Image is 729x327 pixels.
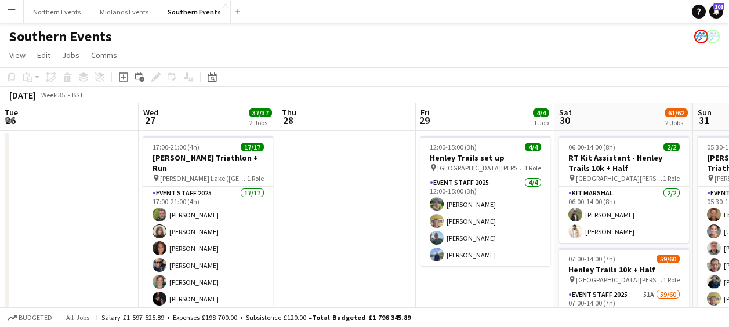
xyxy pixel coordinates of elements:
a: View [5,48,30,63]
div: Salary £1 597 525.89 + Expenses £198 700.00 + Subsistence £120.00 = [101,313,411,322]
span: 07:00-14:00 (7h) [568,255,615,263]
span: 1 Role [663,275,680,284]
span: [PERSON_NAME] Lake ([GEOGRAPHIC_DATA]) [160,174,247,183]
span: Edit [37,50,50,60]
app-job-card: 17:00-21:00 (4h)17/17[PERSON_NAME] Triathlon + Run [PERSON_NAME] Lake ([GEOGRAPHIC_DATA])1 RoleEv... [143,136,273,307]
h3: RT Kit Assistant - Henley Trails 10k + Half [559,152,689,173]
span: Tue [5,107,18,118]
span: 12:00-15:00 (3h) [430,143,477,151]
span: View [9,50,26,60]
span: Jobs [62,50,79,60]
a: Comms [86,48,122,63]
a: Jobs [57,48,84,63]
span: 37/37 [249,108,272,117]
span: Comms [91,50,117,60]
span: 59/60 [657,255,680,263]
span: Thu [282,107,296,118]
span: Week 35 [38,90,67,99]
span: 61/62 [665,108,688,117]
span: 29 [419,114,430,127]
app-job-card: 12:00-15:00 (3h)4/4Henley Trails set up [GEOGRAPHIC_DATA][PERSON_NAME]1 RoleEvent Staff 20254/412... [420,136,550,266]
span: 26 [3,114,18,127]
span: Sun [698,107,712,118]
button: Budgeted [6,311,54,324]
h3: [PERSON_NAME] Triathlon + Run [143,152,273,173]
app-user-avatar: RunThrough Events [706,30,720,43]
span: 1 Role [247,174,264,183]
span: 4/4 [533,108,549,117]
h1: Southern Events [9,28,112,45]
div: 2 Jobs [665,118,687,127]
div: 1 Job [534,118,549,127]
div: BST [72,90,84,99]
span: [GEOGRAPHIC_DATA][PERSON_NAME] [437,163,524,172]
span: Fri [420,107,430,118]
span: Budgeted [19,314,52,322]
div: [DATE] [9,89,36,101]
h3: Henley Trails set up [420,152,550,163]
button: Northern Events [24,1,90,23]
span: 17:00-21:00 (4h) [153,143,200,151]
span: [GEOGRAPHIC_DATA][PERSON_NAME] [576,275,663,284]
app-user-avatar: RunThrough Events [694,30,708,43]
span: 31 [696,114,712,127]
span: 06:00-14:00 (8h) [568,143,615,151]
span: Total Budgeted £1 796 345.89 [312,313,411,322]
a: Edit [32,48,55,63]
div: 2 Jobs [249,118,271,127]
span: 17/17 [241,143,264,151]
button: Midlands Events [90,1,158,23]
app-card-role: Kit Marshal2/206:00-14:00 (8h)[PERSON_NAME][PERSON_NAME] [559,187,689,243]
span: 1 Role [663,174,680,183]
span: 30 [557,114,572,127]
span: 27 [142,114,158,127]
span: 1 Role [524,163,541,172]
a: 101 [709,5,723,19]
span: Wed [143,107,158,118]
span: [GEOGRAPHIC_DATA][PERSON_NAME] [576,174,663,183]
button: Southern Events [158,1,231,23]
span: 4/4 [525,143,541,151]
app-job-card: 06:00-14:00 (8h)2/2RT Kit Assistant - Henley Trails 10k + Half [GEOGRAPHIC_DATA][PERSON_NAME]1 Ro... [559,136,689,243]
span: 2/2 [663,143,680,151]
app-card-role: Event Staff 20254/412:00-15:00 (3h)[PERSON_NAME][PERSON_NAME][PERSON_NAME][PERSON_NAME] [420,176,550,266]
span: 101 [713,3,724,10]
span: 28 [280,114,296,127]
h3: Henley Trails 10k + Half [559,264,689,275]
span: Sat [559,107,572,118]
span: All jobs [64,313,92,322]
